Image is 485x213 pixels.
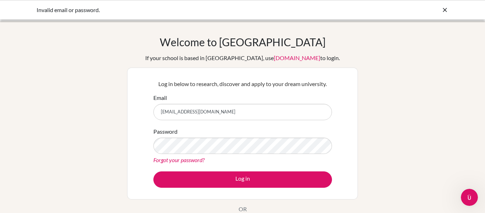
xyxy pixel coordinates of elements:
label: Email [153,94,167,102]
p: Log in below to research, discover and apply to your dream university. [153,80,332,88]
div: If your school is based in [GEOGRAPHIC_DATA], use to login. [145,54,340,62]
iframe: Intercom live chat [461,189,478,206]
a: Forgot your password? [153,156,205,163]
a: [DOMAIN_NAME] [274,54,320,61]
h1: Welcome to [GEOGRAPHIC_DATA] [160,36,326,48]
label: Password [153,127,178,136]
button: Log in [153,171,332,188]
div: Invalid email or password. [37,6,342,14]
